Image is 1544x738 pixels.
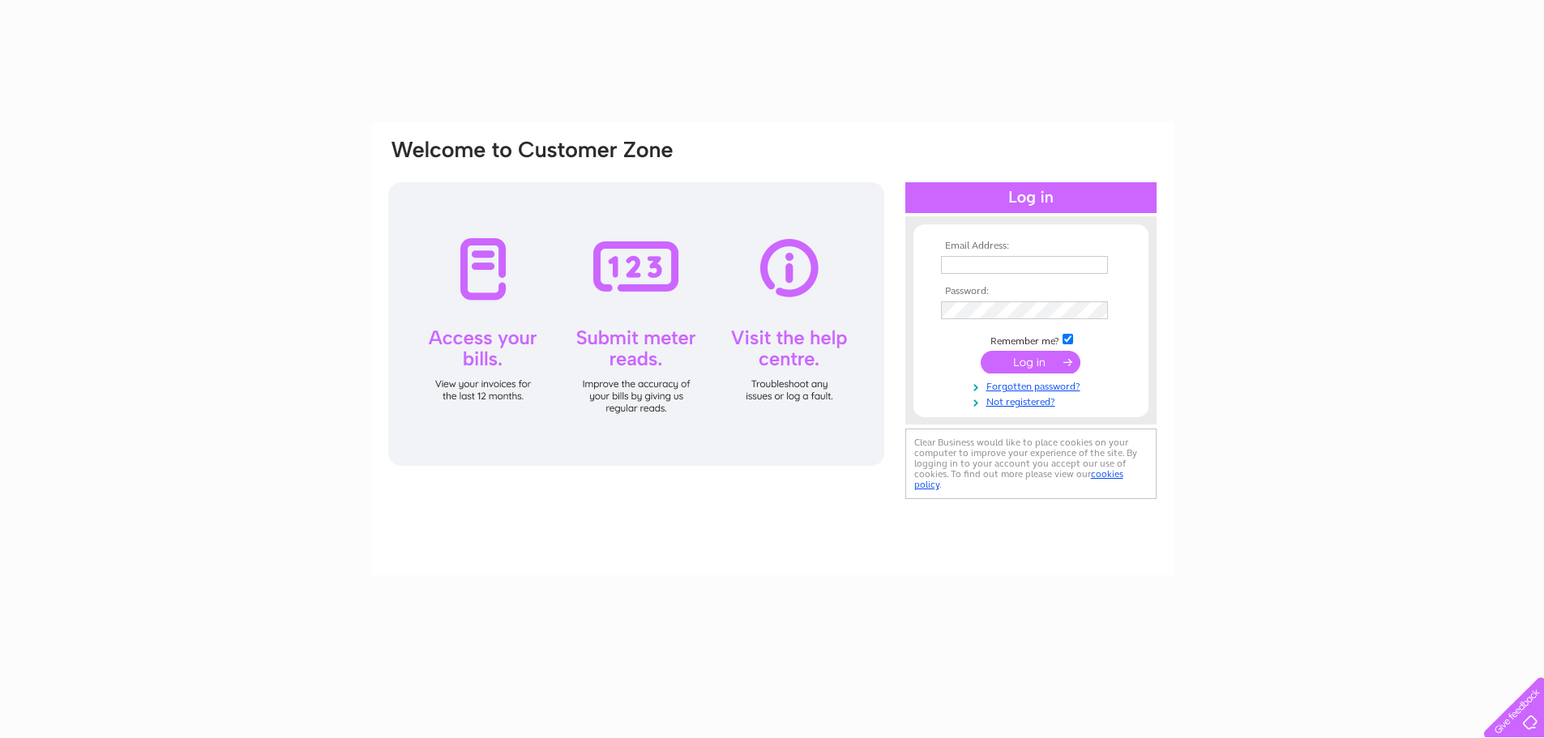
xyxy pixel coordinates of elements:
div: Clear Business would like to place cookies on your computer to improve your experience of the sit... [905,429,1157,499]
a: Forgotten password? [941,378,1125,393]
td: Remember me? [937,331,1125,348]
th: Email Address: [937,241,1125,252]
th: Password: [937,286,1125,297]
input: Submit [981,351,1080,373]
a: cookies policy [914,468,1123,490]
a: Not registered? [941,393,1125,408]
